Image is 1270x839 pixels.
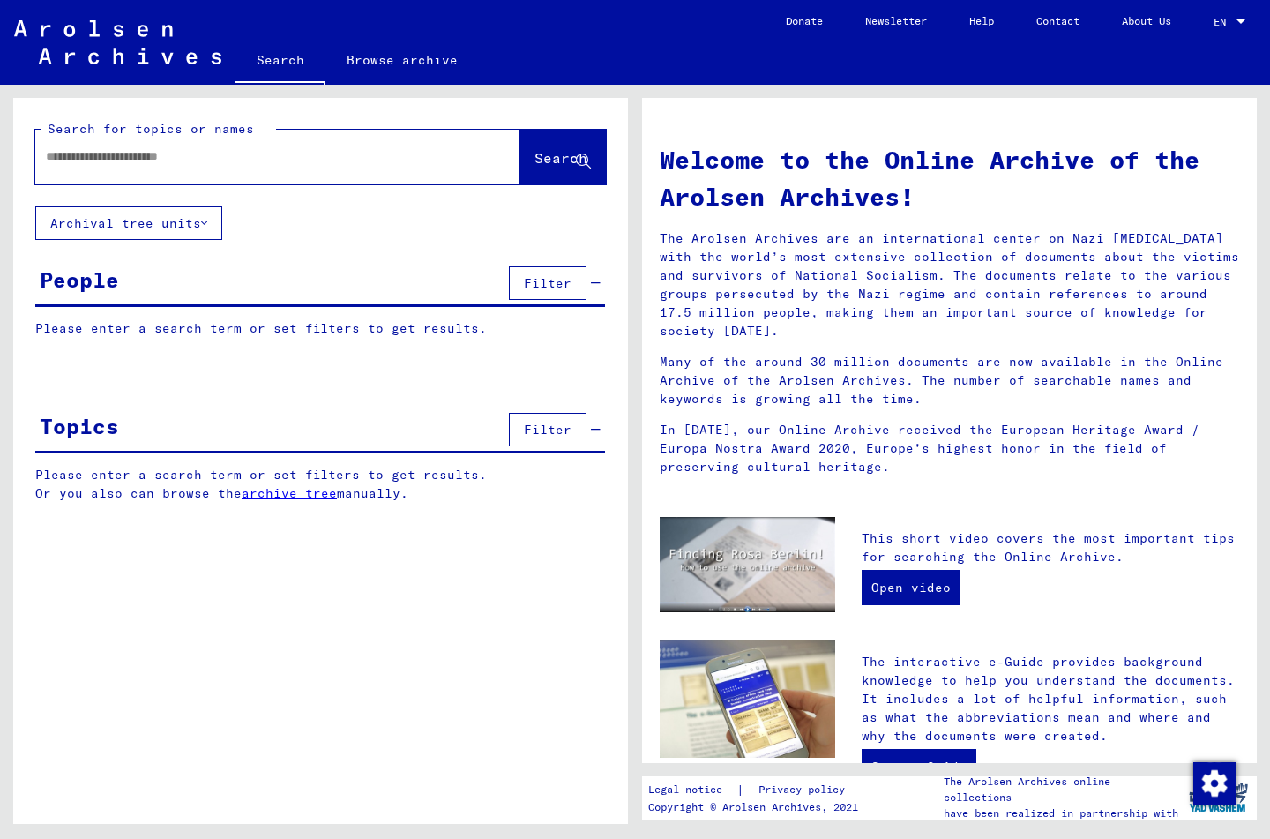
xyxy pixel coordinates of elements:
[660,517,835,612] img: video.jpg
[519,130,606,184] button: Search
[944,774,1180,805] p: The Arolsen Archives online collections
[660,640,835,758] img: eguide.jpg
[862,653,1239,745] p: The interactive e-Guide provides background knowledge to help you understand the documents. It in...
[40,410,119,442] div: Topics
[660,141,1239,215] h1: Welcome to the Online Archive of the Arolsen Archives!
[14,20,221,64] img: Arolsen_neg.svg
[524,422,571,438] span: Filter
[325,39,479,81] a: Browse archive
[1185,775,1251,820] img: yv_logo.png
[35,206,222,240] button: Archival tree units
[944,805,1180,821] p: have been realized in partnership with
[648,799,866,815] p: Copyright © Arolsen Archives, 2021
[35,466,606,503] p: Please enter a search term or set filters to get results. Or you also can browse the manually.
[862,570,960,605] a: Open video
[862,749,976,784] a: Open e-Guide
[660,421,1239,476] p: In [DATE], our Online Archive received the European Heritage Award / Europa Nostra Award 2020, Eu...
[862,529,1239,566] p: This short video covers the most important tips for searching the Online Archive.
[509,413,586,446] button: Filter
[524,275,571,291] span: Filter
[660,229,1239,341] p: The Arolsen Archives are an international center on Nazi [MEDICAL_DATA] with the world’s most ext...
[235,39,325,85] a: Search
[744,781,866,799] a: Privacy policy
[48,121,254,137] mat-label: Search for topics or names
[648,781,736,799] a: Legal notice
[35,319,605,338] p: Please enter a search term or set filters to get results.
[242,485,337,501] a: archive tree
[660,353,1239,408] p: Many of the around 30 million documents are now available in the Online Archive of the Arolsen Ar...
[1193,762,1236,805] img: Change consent
[1214,16,1233,28] span: EN
[40,264,119,296] div: People
[509,266,586,300] button: Filter
[534,149,587,167] span: Search
[648,781,866,799] div: |
[1192,761,1235,804] div: Change consent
